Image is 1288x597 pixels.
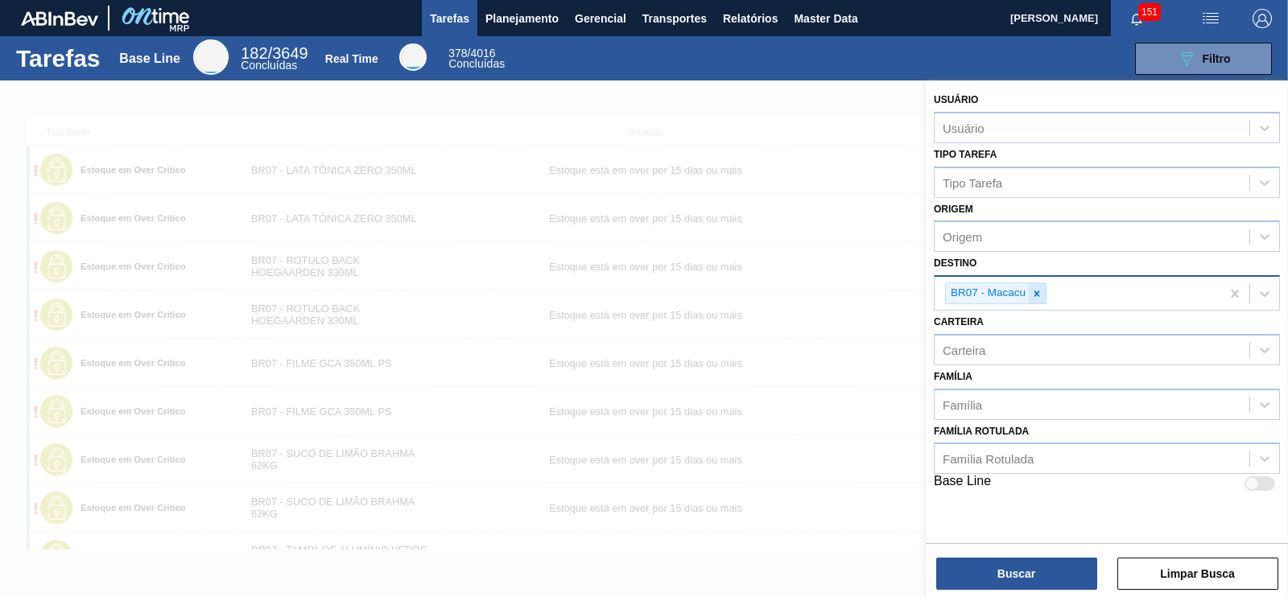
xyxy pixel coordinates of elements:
[934,94,978,105] label: Usuário
[946,283,1028,303] div: BR07 - Macacu
[485,9,559,28] span: Planejamento
[1138,3,1161,21] span: 151
[448,57,505,70] span: Concluídas
[1135,43,1272,75] button: Filtro
[241,44,308,62] span: / 3649
[448,47,467,60] span: 378
[934,257,976,269] label: Destino
[21,11,98,26] img: TNhmsLtSVTkK8tSr43FrP2fwEKptu5GPRR3wAAAABJRU5ErkJggg==
[119,51,180,66] div: Base Line
[943,230,982,244] div: Origem
[325,52,378,65] div: Real Time
[723,9,778,28] span: Relatórios
[934,316,984,327] label: Carteira
[943,175,1002,189] div: Tipo Tarefa
[399,43,427,71] div: Real Time
[430,9,469,28] span: Tarefas
[1203,52,1231,65] span: Filtro
[16,49,101,68] h1: Tarefas
[943,121,985,134] div: Usuário
[934,204,973,215] label: Origem
[241,59,297,72] span: Concluídas
[943,343,985,356] div: Carteira
[943,452,1034,466] div: Família Rotulada
[934,371,972,382] label: Família
[241,44,267,62] span: 182
[642,9,707,28] span: Transportes
[934,149,997,160] label: Tipo Tarefa
[448,48,505,69] div: Real Time
[193,39,229,75] div: Base Line
[1253,9,1272,28] img: Logout
[934,426,1029,437] label: Família Rotulada
[575,9,626,28] span: Gerencial
[1111,7,1162,30] button: Notificações
[794,9,857,28] span: Master Data
[241,47,308,71] div: Base Line
[934,474,991,493] label: Base Line
[943,397,982,411] div: Família
[1201,9,1220,28] img: userActions
[448,47,495,60] span: / 4016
